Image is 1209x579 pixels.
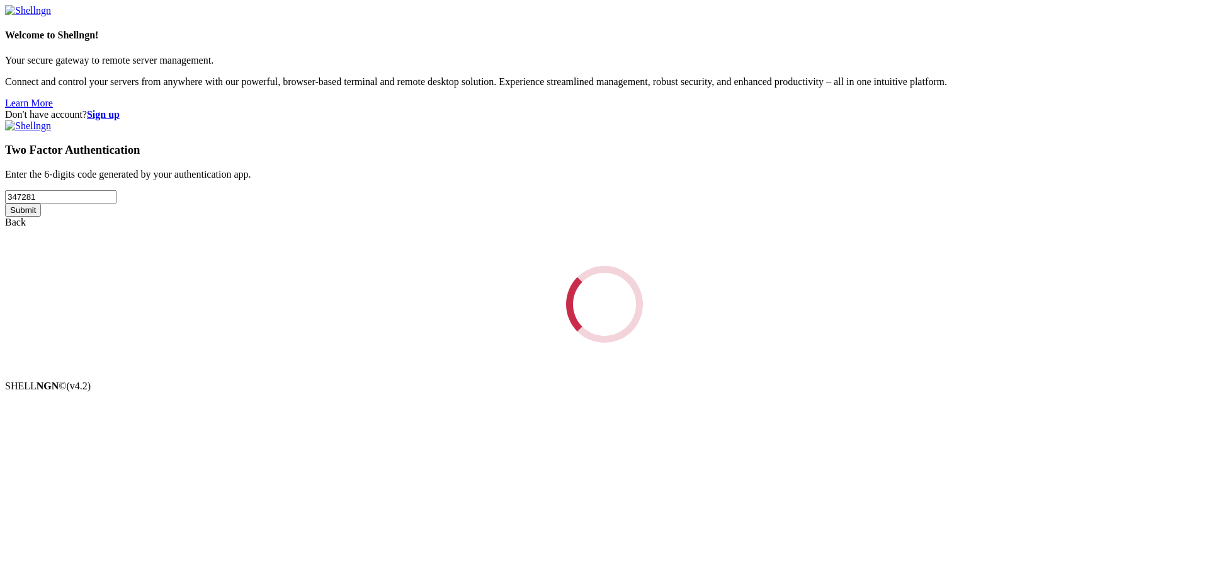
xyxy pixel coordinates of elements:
[67,381,91,391] span: 4.2.0
[5,109,1204,120] div: Don't have account?
[5,204,41,217] input: Submit
[5,98,53,108] a: Learn More
[5,30,1204,41] h4: Welcome to Shellngn!
[87,109,120,120] a: Sign up
[5,381,91,391] span: SHELL ©
[566,266,643,343] div: Loading...
[5,55,1204,66] p: Your secure gateway to remote server management.
[5,143,1204,157] h3: Two Factor Authentication
[37,381,59,391] b: NGN
[5,190,116,204] input: Two factor code
[5,120,51,132] img: Shellngn
[5,76,1204,88] p: Connect and control your servers from anywhere with our powerful, browser-based terminal and remo...
[5,5,51,16] img: Shellngn
[5,169,1204,180] p: Enter the 6-digits code generated by your authentication app.
[5,217,26,227] a: Back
